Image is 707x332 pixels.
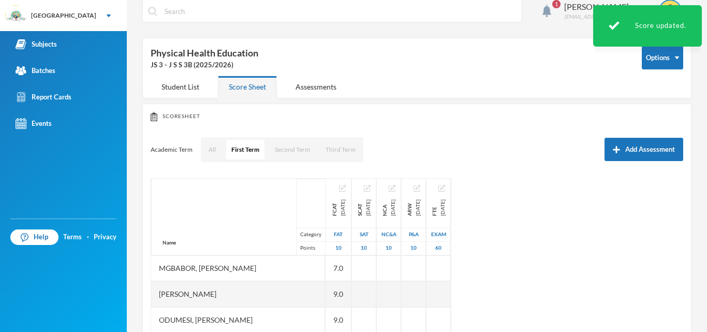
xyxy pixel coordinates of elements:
[151,281,325,307] div: [PERSON_NAME]
[326,228,351,241] div: First Assessment Test
[63,232,82,242] a: Terms
[226,140,264,160] button: First Term
[203,140,221,160] button: All
[356,199,364,216] span: SCAT
[285,76,347,98] div: Assessments
[405,199,414,216] span: ARW
[151,60,626,70] div: JS 3 - J S S 3B (2025/2026)
[377,228,401,241] div: Notecheck And Attendance
[564,1,651,13] div: [PERSON_NAME]
[330,199,338,216] span: FCAT
[326,241,351,255] div: 10
[10,229,58,245] a: Help
[326,281,351,307] div: 9.0
[352,228,376,241] div: Second Assessment Test
[564,13,651,21] div: [EMAIL_ADDRESS][DOMAIN_NAME]
[296,241,325,255] div: Points
[87,232,89,242] div: ·
[151,76,210,98] div: Student List
[414,184,420,192] button: Edit Assessment
[16,92,71,103] div: Report Cards
[593,5,702,47] div: Score updated.
[405,199,422,216] div: Assignment and Research work
[31,11,96,20] div: [GEOGRAPHIC_DATA]
[94,232,116,242] a: Privacy
[16,39,57,50] div: Subjects
[364,184,371,192] button: Edit Assessment
[402,241,425,255] div: 10
[151,146,193,154] p: Academic Term
[438,184,445,192] button: Edit Assessment
[16,65,55,76] div: Batches
[296,228,325,241] div: Category
[380,199,397,216] div: Note check and Attendance
[151,255,325,281] div: Mgbabor, [PERSON_NAME]
[377,241,401,255] div: 10
[430,199,447,216] div: First Term Examination
[660,1,681,21] img: STUDENT
[151,112,683,121] div: Scoresheet
[151,46,626,70] div: Physical Health Education
[218,76,277,98] div: Score Sheet
[352,241,376,255] div: 10
[414,185,420,192] img: edit
[402,228,425,241] div: Project And Assignment
[426,241,450,255] div: 60
[642,46,683,69] button: Options
[339,184,346,192] button: Edit Assessment
[380,199,389,216] span: NCA
[389,184,395,192] button: Edit Assessment
[330,199,347,216] div: First Continuous Assessment Test
[339,185,346,192] img: edit
[152,230,187,255] div: Name
[270,140,315,160] button: Second Term
[148,7,157,16] img: search
[320,140,361,160] button: Third Term
[605,138,683,161] button: Add Assessment
[430,199,438,216] span: FTE
[356,199,372,216] div: Second Continuous Assessment Test
[326,255,351,281] div: 7.0
[389,185,395,192] img: edit
[16,118,52,129] div: Events
[426,228,450,241] div: Examination
[364,185,371,192] img: edit
[6,6,26,26] img: logo
[438,185,445,192] img: edit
